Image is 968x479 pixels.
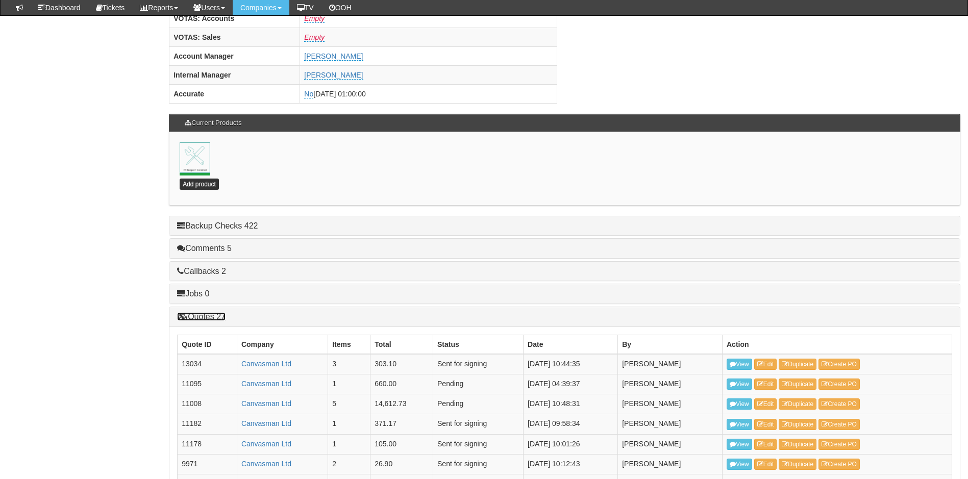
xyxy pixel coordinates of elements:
td: 1 [328,434,370,454]
a: Canvasman Ltd [241,440,291,448]
a: Canvasman Ltd [241,360,291,368]
a: No [304,90,313,98]
a: Create PO [818,379,860,390]
a: Duplicate [779,359,816,370]
a: Edit [754,439,777,450]
td: Pending [433,374,524,394]
a: Duplicate [779,439,816,450]
a: Duplicate [779,379,816,390]
th: Company [237,335,328,354]
td: 1 [328,374,370,394]
a: Create PO [818,439,860,450]
th: Status [433,335,524,354]
td: 9971 [178,455,237,474]
td: 11178 [178,434,237,454]
th: VOTAS: Sales [169,28,300,46]
a: Create PO [818,419,860,430]
a: Empty [304,14,325,23]
a: Backup Checks 422 [177,221,258,230]
td: Sent for signing [433,434,524,454]
a: Duplicate [779,419,816,430]
a: Edit [754,459,777,470]
a: Edit [754,359,777,370]
th: VOTAS: Accounts [169,9,300,28]
a: Canvasman Ltd [241,380,291,388]
a: View [727,419,752,430]
td: 11182 [178,414,237,434]
a: Canvasman Ltd [241,399,291,408]
td: 26.90 [370,455,433,474]
th: Total [370,335,433,354]
a: View [727,379,752,390]
td: [DATE] 09:58:34 [524,414,618,434]
th: Date [524,335,618,354]
img: it-support-contract.png [180,142,210,173]
td: 13034 [178,354,237,374]
a: Empty [304,33,325,42]
th: By [618,335,723,354]
a: Canvasman Ltd [241,460,291,468]
a: Jobs 0 [177,289,209,298]
a: Edit [754,379,777,390]
td: 1 [328,414,370,434]
td: 303.10 [370,354,433,374]
th: Quote ID [178,335,237,354]
a: Create PO [818,359,860,370]
td: Sent for signing [433,354,524,374]
a: View [727,398,752,410]
td: 11095 [178,374,237,394]
a: Callbacks 2 [177,267,226,275]
a: Create PO [818,459,860,470]
td: [PERSON_NAME] [618,455,723,474]
h3: Current Products [180,114,246,132]
td: [DATE] 10:44:35 [524,354,618,374]
td: 3 [328,354,370,374]
td: Pending [433,394,524,414]
td: [DATE] 10:12:43 [524,455,618,474]
a: Edit [754,419,777,430]
td: [DATE] 10:01:26 [524,434,618,454]
a: Quotes 27 [177,312,226,321]
th: Internal Manager [169,65,300,84]
th: Action [722,335,952,354]
th: Account Manager [169,46,300,65]
td: [PERSON_NAME] [618,394,723,414]
td: 371.17 [370,414,433,434]
td: Sent for signing [433,455,524,474]
td: [PERSON_NAME] [618,354,723,374]
a: Comments 5 [177,244,232,253]
td: [DATE] 10:48:31 [524,394,618,414]
td: Sent for signing [433,414,524,434]
td: 11008 [178,394,237,414]
a: Add product [180,179,219,190]
a: Duplicate [779,398,816,410]
a: View [727,459,752,470]
a: Edit [754,398,777,410]
td: [DATE] 04:39:37 [524,374,618,394]
a: Create PO [818,398,860,410]
td: [PERSON_NAME] [618,414,723,434]
td: [PERSON_NAME] [618,374,723,394]
td: 660.00 [370,374,433,394]
a: Duplicate [779,459,816,470]
a: [PERSON_NAME] [304,71,363,80]
a: IT Support Contract<br> 26th Feb 2020 <br> No to date [180,142,210,173]
th: Accurate [169,84,300,103]
td: 5 [328,394,370,414]
td: [DATE] 01:00:00 [300,84,557,103]
a: View [727,359,752,370]
a: Canvasman Ltd [241,419,291,427]
th: Items [328,335,370,354]
td: 105.00 [370,434,433,454]
a: View [727,439,752,450]
td: 2 [328,455,370,474]
td: [PERSON_NAME] [618,434,723,454]
td: 14,612.73 [370,394,433,414]
a: [PERSON_NAME] [304,52,363,61]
